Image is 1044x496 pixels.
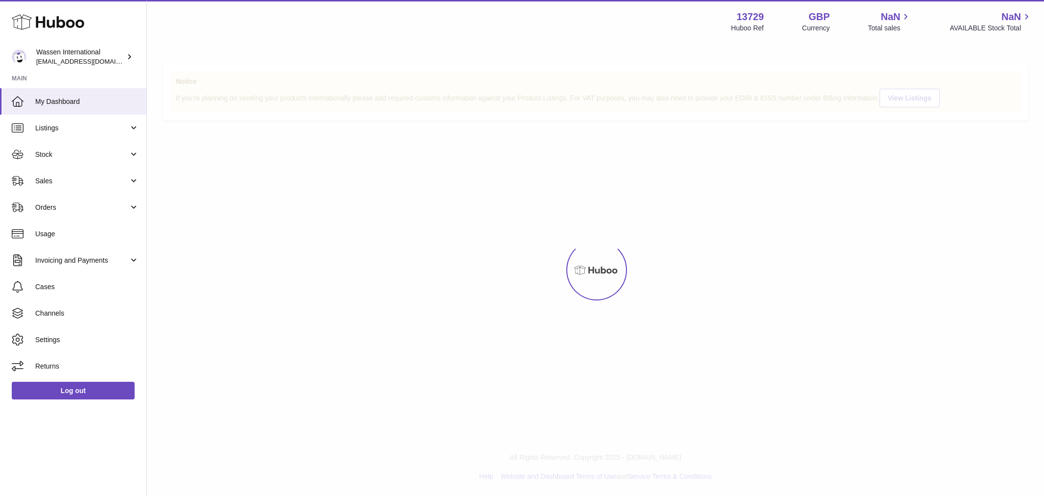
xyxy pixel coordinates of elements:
span: Returns [35,362,139,371]
span: Orders [35,203,129,212]
div: Currency [802,24,830,33]
img: internationalsupplychain@wassen.com [12,50,26,64]
strong: 13729 [737,10,764,24]
span: Invoicing and Payments [35,256,129,265]
span: Stock [35,150,129,159]
a: NaN Total sales [868,10,911,33]
span: Cases [35,282,139,292]
span: Total sales [868,24,911,33]
strong: GBP [809,10,830,24]
div: Wassen International [36,48,124,66]
a: Log out [12,382,135,399]
span: Listings [35,124,129,133]
span: Sales [35,176,129,186]
span: Usage [35,229,139,239]
a: NaN AVAILABLE Stock Total [950,10,1032,33]
span: [EMAIL_ADDRESS][DOMAIN_NAME] [36,57,144,65]
div: Huboo Ref [731,24,764,33]
span: Channels [35,309,139,318]
span: NaN [881,10,900,24]
span: AVAILABLE Stock Total [950,24,1032,33]
span: NaN [1001,10,1021,24]
span: Settings [35,335,139,345]
span: My Dashboard [35,97,139,106]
